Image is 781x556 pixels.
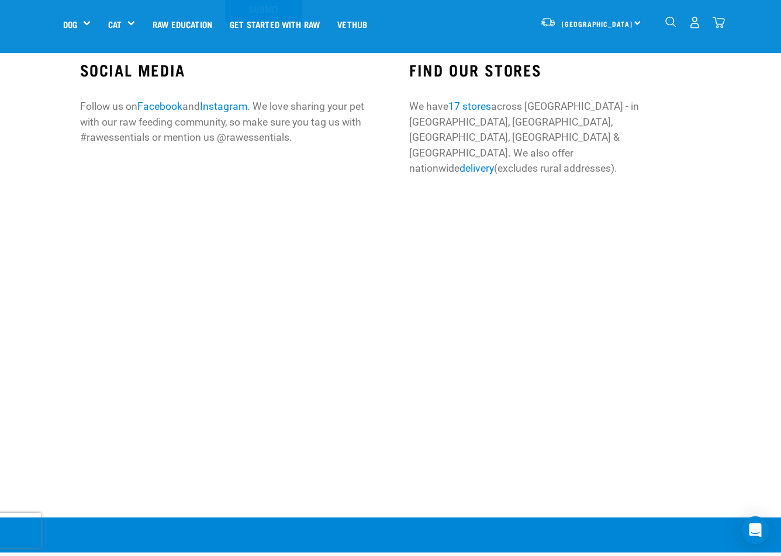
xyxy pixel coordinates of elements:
[63,18,77,31] a: Dog
[409,61,701,79] h3: FIND OUR STORES
[137,100,182,112] a: Facebook
[665,16,676,27] img: home-icon-1@2x.png
[409,99,701,176] p: We have across [GEOGRAPHIC_DATA] - in [GEOGRAPHIC_DATA], [GEOGRAPHIC_DATA], [GEOGRAPHIC_DATA], [G...
[80,99,372,145] p: Follow us on and . We love sharing your pet with our raw feeding community, so make sure you tag ...
[540,17,556,27] img: van-moving.png
[144,1,221,47] a: Raw Education
[448,100,491,112] a: 17 stores
[80,61,372,79] h3: SOCIAL MEDIA
[200,100,247,112] a: Instagram
[689,16,701,29] img: user.png
[562,22,633,26] span: [GEOGRAPHIC_DATA]
[713,16,725,29] img: home-icon@2x.png
[741,516,769,544] div: Open Intercom Messenger
[108,18,122,31] a: Cat
[459,162,494,174] a: delivery
[221,1,329,47] a: Get started with Raw
[329,1,376,47] a: Vethub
